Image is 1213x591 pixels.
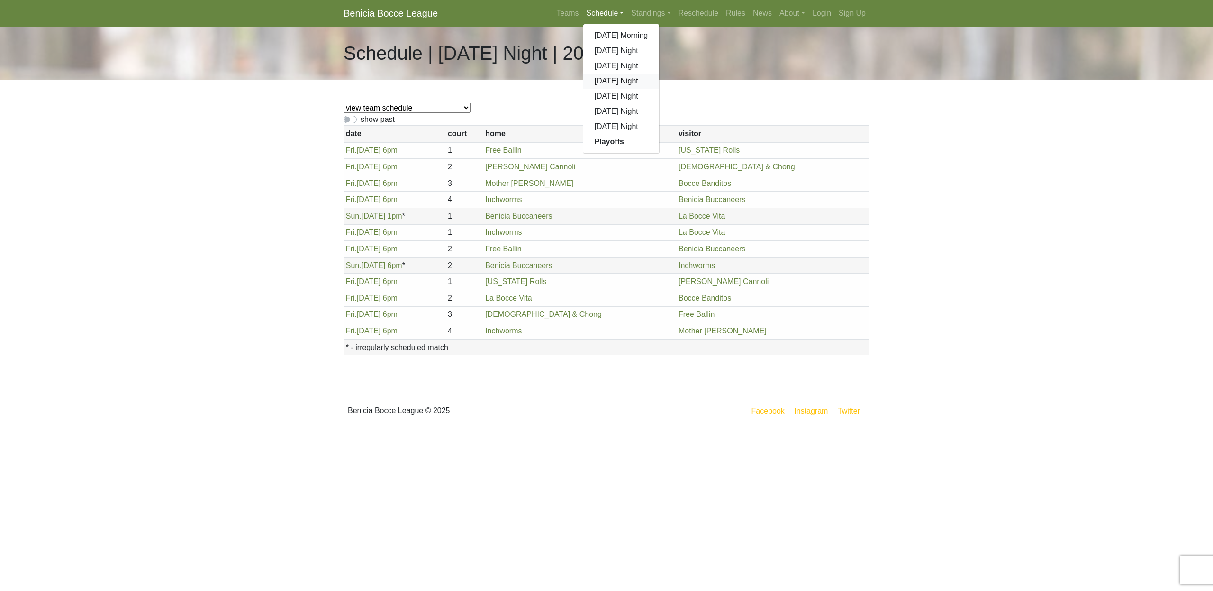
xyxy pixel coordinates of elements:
a: [DEMOGRAPHIC_DATA] & Chong [679,163,795,171]
td: 2 [445,241,483,258]
a: Benicia Buccaneers [485,212,552,220]
a: [DEMOGRAPHIC_DATA] & Chong [485,310,602,318]
th: court [445,126,483,142]
a: Inchworms [485,195,522,203]
a: La Bocce Vita [679,212,725,220]
a: [US_STATE] Rolls [485,277,546,286]
a: Bocce Banditos [679,294,731,302]
a: Fri.[DATE] 6pm [346,245,398,253]
a: La Bocce Vita [485,294,532,302]
a: Fri.[DATE] 6pm [346,146,398,154]
a: About [776,4,809,23]
a: Sign Up [835,4,869,23]
a: [DATE] Morning [583,28,660,43]
a: Twitter [836,405,868,417]
a: Instagram [792,405,830,417]
td: 1 [445,208,483,224]
a: Login [809,4,835,23]
span: Fri. [346,310,357,318]
a: News [749,4,776,23]
a: Inchworms [679,261,715,269]
a: Rules [722,4,749,23]
td: 4 [445,192,483,208]
div: Schedule [583,24,660,154]
a: Reschedule [675,4,723,23]
a: Mother [PERSON_NAME] [485,179,573,187]
td: 1 [445,224,483,241]
td: 2 [445,290,483,306]
td: 1 [445,142,483,159]
a: Bocce Banditos [679,179,731,187]
span: Fri. [346,195,357,203]
span: Fri. [346,228,357,236]
a: Schedule [583,4,628,23]
strong: Playoffs [595,138,624,146]
a: [DATE] Night [583,43,660,58]
th: home [483,126,676,142]
a: Mother [PERSON_NAME] [679,327,767,335]
span: Fri. [346,146,357,154]
td: 1 [445,274,483,290]
td: 2 [445,159,483,175]
a: Fri.[DATE] 6pm [346,163,398,171]
a: [DATE] Night [583,89,660,104]
div: Benicia Bocce League © 2025 [336,394,606,428]
span: Sun. [346,212,362,220]
a: Fri.[DATE] 6pm [346,195,398,203]
th: * - irregularly scheduled match [344,339,869,355]
a: Benicia Buccaneers [679,245,745,253]
a: [DATE] Night [583,104,660,119]
h1: Schedule | [DATE] Night | 2025 [344,42,605,65]
td: 2 [445,257,483,274]
a: [DATE] Night [583,119,660,134]
a: Free Ballin [485,146,521,154]
label: show past [361,114,395,125]
td: 3 [445,306,483,323]
a: [US_STATE] Rolls [679,146,740,154]
a: Fri.[DATE] 6pm [346,310,398,318]
a: [DATE] Night [583,58,660,74]
a: Playoffs [583,134,660,149]
a: Fri.[DATE] 6pm [346,179,398,187]
a: [PERSON_NAME] Cannoli [679,277,769,286]
a: Inchworms [485,228,522,236]
a: Free Ballin [485,245,521,253]
a: [DATE] Night [583,74,660,89]
a: La Bocce Vita [679,228,725,236]
a: Standings [627,4,674,23]
a: Benicia Buccaneers [679,195,745,203]
span: Fri. [346,245,357,253]
td: 4 [445,323,483,340]
a: Benicia Buccaneers [485,261,552,269]
a: Benicia Bocce League [344,4,438,23]
a: Fri.[DATE] 6pm [346,327,398,335]
span: Fri. [346,294,357,302]
a: Facebook [750,405,787,417]
a: Free Ballin [679,310,715,318]
a: Sun.[DATE] 1pm [346,212,402,220]
span: Fri. [346,179,357,187]
a: Teams [552,4,582,23]
a: Fri.[DATE] 6pm [346,294,398,302]
span: Fri. [346,163,357,171]
a: [PERSON_NAME] Cannoli [485,163,575,171]
a: Fri.[DATE] 6pm [346,228,398,236]
th: visitor [676,126,869,142]
span: Fri. [346,277,357,286]
a: Inchworms [485,327,522,335]
td: 3 [445,175,483,192]
th: date [344,126,445,142]
a: Fri.[DATE] 6pm [346,277,398,286]
span: Fri. [346,327,357,335]
span: Sun. [346,261,362,269]
a: Sun.[DATE] 6pm [346,261,402,269]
